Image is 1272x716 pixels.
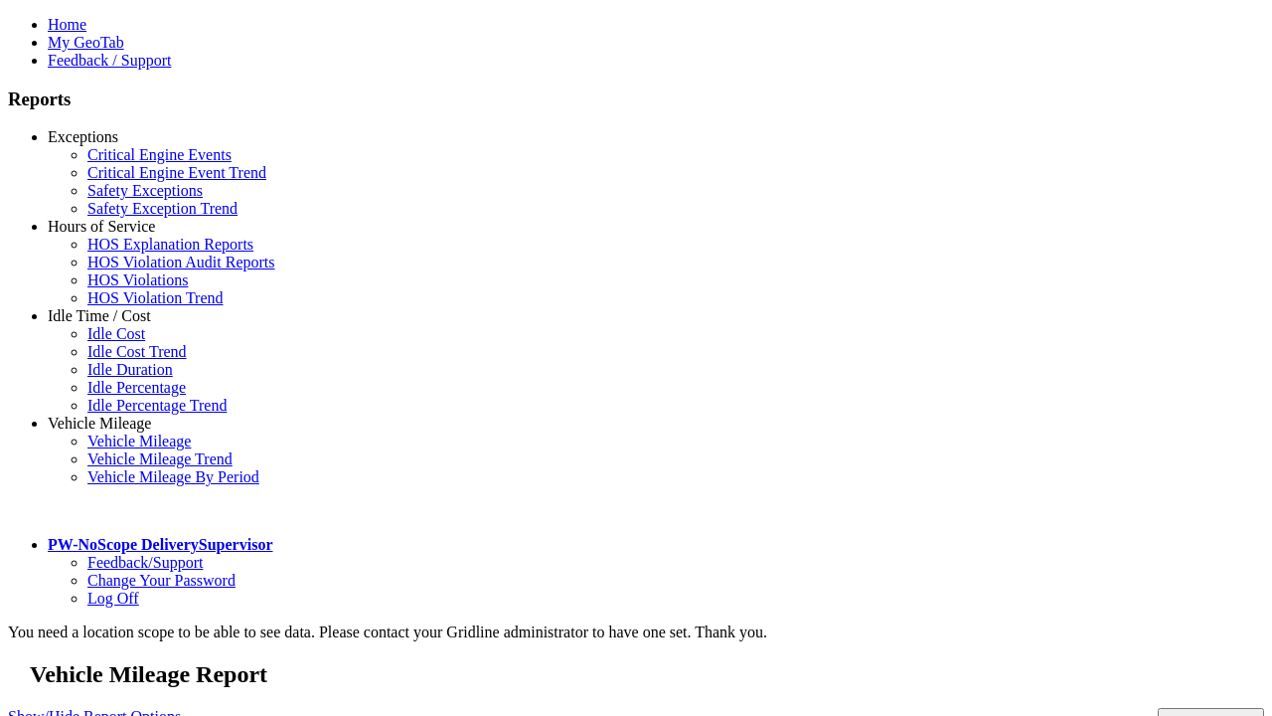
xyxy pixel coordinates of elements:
[87,200,238,217] a: Safety Exception Trend
[87,361,173,378] a: Idle Duration
[48,34,124,51] a: My GeoTab
[87,379,186,396] a: Idle Percentage
[87,146,232,163] a: Critical Engine Events
[87,397,227,414] a: Idle Percentage Trend
[87,164,266,181] a: Critical Engine Event Trend
[87,343,187,360] a: Idle Cost Trend
[87,590,139,607] a: Log Off
[87,254,275,270] a: HOS Violation Audit Reports
[48,536,272,553] a: PW-NoScope DeliverySupervisor
[87,468,259,485] a: Vehicle Mileage By Period
[87,182,203,199] a: Safety Exceptions
[87,450,233,467] a: Vehicle Mileage Trend
[48,218,155,235] a: Hours of Service
[87,554,203,571] a: Feedback/Support
[87,433,191,449] a: Vehicle Mileage
[8,89,1264,110] h3: Reports
[8,624,1264,641] div: You need a location scope to be able to see data. Please contact your Gridline administrator to h...
[30,661,1264,688] h2: Vehicle Mileage Report
[87,289,224,306] a: HOS Violation Trend
[87,236,253,253] a: HOS Explanation Reports
[48,16,86,33] a: Home
[48,307,151,324] a: Idle Time / Cost
[87,325,145,342] a: Idle Cost
[87,572,236,589] a: Change Your Password
[87,271,188,288] a: HOS Violations
[48,52,171,69] a: Feedback / Support
[48,128,118,145] a: Exceptions
[48,415,151,432] a: Vehicle Mileage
